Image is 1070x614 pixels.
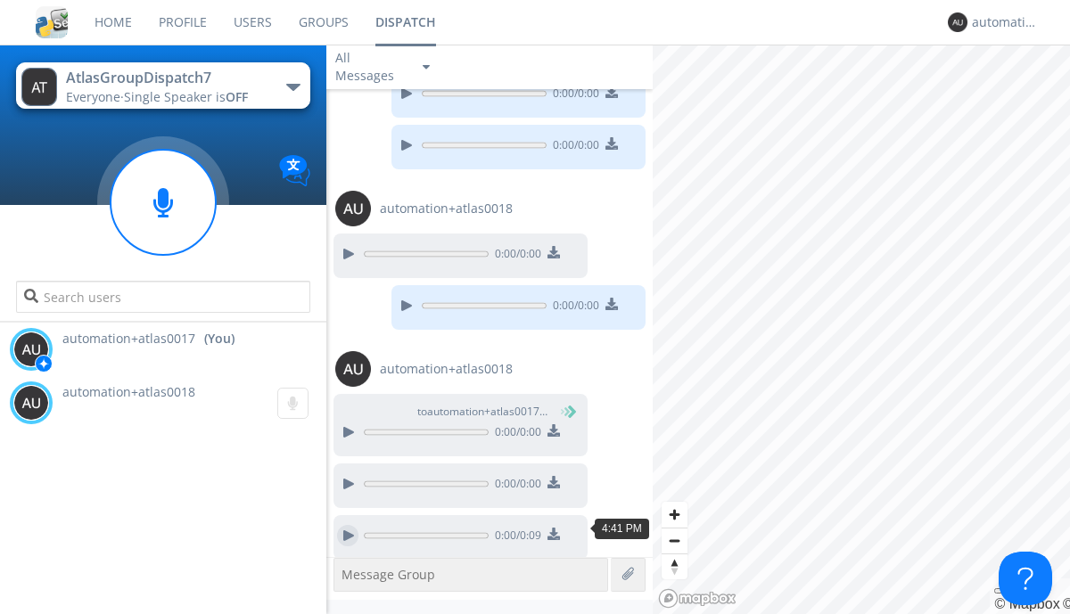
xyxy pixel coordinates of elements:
button: Toggle attribution [994,588,1008,594]
div: All Messages [335,49,407,85]
span: automation+atlas0017 [62,330,195,348]
img: 373638.png [21,68,57,106]
span: OFF [226,88,248,105]
img: 373638.png [948,12,967,32]
div: Everyone · [66,88,267,106]
a: Mapbox [994,596,1059,611]
span: 0:00 / 0:00 [547,298,599,317]
span: automation+atlas0018 [380,360,513,378]
button: Zoom out [662,528,687,553]
img: download media button [605,137,618,150]
span: automation+atlas0018 [380,200,513,217]
img: download media button [547,246,560,258]
img: download media button [547,424,560,437]
img: caret-down-sm.svg [423,65,430,70]
span: to automation+atlas0017 [417,404,551,420]
span: automation+atlas0018 [62,383,195,400]
span: 0:00 / 0:00 [489,476,541,495]
span: 0:00 / 0:09 [489,528,541,547]
img: Translation enabled [279,155,310,186]
span: 0:00 / 0:00 [547,137,599,157]
span: Reset bearing to north [662,554,687,579]
div: (You) [204,330,235,348]
img: 373638.png [13,385,49,421]
img: 373638.png [335,351,371,387]
span: 0:00 / 0:00 [489,424,541,444]
iframe: Toggle Customer Support [999,552,1052,605]
input: Search users [16,281,309,313]
span: Single Speaker is [124,88,248,105]
span: 0:00 / 0:00 [489,246,541,266]
span: Zoom out [662,528,687,553]
button: Zoom in [662,502,687,528]
img: download media button [547,528,560,540]
img: download media button [605,298,618,310]
img: download media button [547,476,560,488]
img: cddb5a64eb264b2086981ab96f4c1ba7 [36,6,68,38]
span: (You) [548,404,575,419]
button: Reset bearing to north [662,553,687,579]
button: AtlasGroupDispatch7Everyone·Single Speaker isOFF [16,62,309,109]
div: automation+atlas0017 [972,13,1039,31]
div: AtlasGroupDispatch7 [66,68,267,88]
a: Mapbox logo [658,588,737,609]
span: 0:00 / 0:00 [547,86,599,105]
img: 373638.png [13,332,49,367]
img: download media button [605,86,618,98]
img: 373638.png [335,191,371,226]
span: 4:41 PM [602,522,642,535]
